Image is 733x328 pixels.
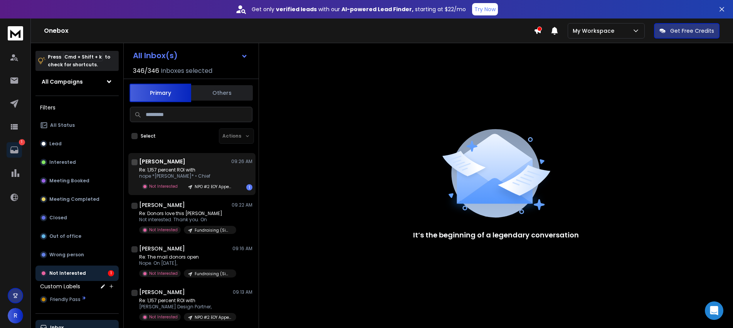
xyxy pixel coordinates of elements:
button: R [8,308,23,323]
button: Primary [129,84,191,102]
p: Fundraising (Simply Noted) [195,227,232,233]
p: Not Interested [149,314,178,320]
p: Nope. On [DATE], [139,260,232,266]
p: [PERSON_NAME] Design Partner, [139,304,232,310]
p: Not Interested [149,227,178,233]
p: NPO #2 EOY Appeals [195,315,232,320]
p: Not Interested [149,271,178,276]
button: All Inbox(s) [127,48,254,63]
h1: Onebox [44,26,534,35]
p: Try Now [474,5,496,13]
p: Meeting Completed [49,196,99,202]
p: Closed [49,215,67,221]
img: logo [8,26,23,40]
p: Lead [49,141,62,147]
p: NPO #2 EOY Appeals [195,184,232,190]
span: 346 / 346 [133,66,159,76]
button: Try Now [472,3,498,15]
p: Re: Donors love this [PERSON_NAME] [139,210,232,217]
p: Fundraising (Simply Noted) [195,271,232,277]
h3: Inboxes selected [161,66,212,76]
button: Wrong person [35,247,119,262]
h3: Filters [35,102,119,113]
p: Re: The mail donors open [139,254,232,260]
p: 1 [19,139,25,145]
button: Meeting Completed [35,192,119,207]
p: Meeting Booked [49,178,89,184]
p: Press to check for shortcuts. [48,53,110,69]
p: 09:26 AM [231,158,252,165]
strong: verified leads [276,5,317,13]
p: nope *[PERSON_NAME]* • Chief [139,173,232,179]
a: 1 [7,142,22,158]
p: Re: 1,157 percent ROI with [139,298,232,304]
button: Not Interested1 [35,266,119,281]
button: Get Free Credits [654,23,720,39]
button: Out of office [35,229,119,244]
button: Lead [35,136,119,151]
p: Wrong person [49,252,84,258]
div: 1 [108,270,114,276]
div: 1 [246,184,252,190]
button: All Campaigns [35,74,119,89]
h1: [PERSON_NAME] [139,158,185,165]
p: Get only with our starting at $22/mo [252,5,466,13]
p: 09:16 AM [232,246,252,252]
h1: [PERSON_NAME] [139,288,185,296]
h1: All Inbox(s) [133,52,178,59]
p: Not Interested [49,270,86,276]
label: Select [141,133,156,139]
p: Get Free Credits [670,27,714,35]
button: Others [191,84,253,101]
button: Friendly Pass [35,292,119,307]
button: Interested [35,155,119,170]
p: Not Interested [149,183,178,189]
span: Cmd + Shift + k [63,52,103,61]
h1: All Campaigns [42,78,83,86]
p: My Workspace [573,27,617,35]
p: Interested [49,159,76,165]
span: Friendly Pass [50,296,81,303]
p: Not interested. Thank you. On [139,217,232,223]
p: All Status [50,122,75,128]
h3: Custom Labels [40,283,80,290]
button: All Status [35,118,119,133]
p: Out of office [49,233,81,239]
strong: AI-powered Lead Finder, [341,5,414,13]
h1: [PERSON_NAME] [139,245,185,252]
div: Open Intercom Messenger [705,301,723,320]
p: 09:22 AM [232,202,252,208]
p: Re: 1,157 percent ROI with [139,167,232,173]
button: Meeting Booked [35,173,119,188]
button: Closed [35,210,119,225]
p: 09:13 AM [233,289,252,295]
p: It’s the beginning of a legendary conversation [413,230,579,241]
h1: [PERSON_NAME] [139,201,185,209]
